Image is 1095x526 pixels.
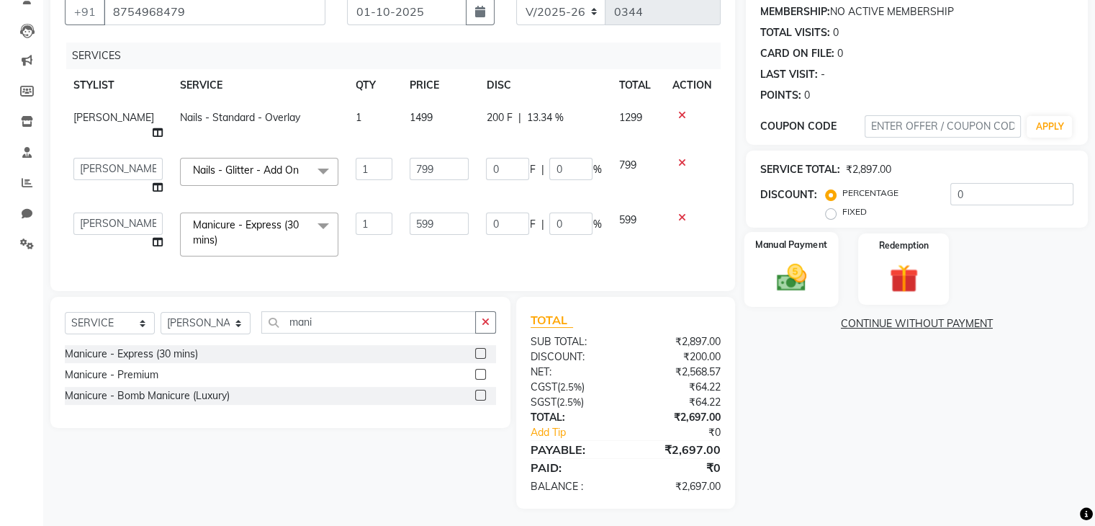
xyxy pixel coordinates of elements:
[529,217,535,232] span: F
[520,441,626,458] div: PAYABLE:
[520,349,626,365] div: DISCOUNT:
[760,67,818,82] div: LAST VISIT:
[749,316,1085,331] a: CONTINUE WITHOUT PAYMENT
[879,239,929,252] label: Redemption
[618,213,636,226] span: 599
[592,162,601,177] span: %
[837,46,843,61] div: 0
[65,69,171,102] th: STYLIST
[880,261,927,297] img: _gift.svg
[526,110,563,125] span: 13.34 %
[760,187,817,202] div: DISCOUNT:
[65,388,230,404] div: Manicure - Bomb Manicure (Luxury)
[760,4,830,19] div: MEMBERSHIP:
[356,111,361,124] span: 1
[520,380,626,395] div: ( )
[531,380,557,393] span: CGST
[1027,116,1072,138] button: APPLY
[299,164,305,177] a: x
[626,479,731,494] div: ₹2,697.00
[610,69,663,102] th: TOTAL
[477,69,610,102] th: DISC
[804,88,810,103] div: 0
[520,365,626,380] div: NET:
[592,217,601,232] span: %
[520,479,626,494] div: BALANCE :
[486,110,512,125] span: 200 F
[65,367,158,383] div: Manicure - Premium
[520,395,626,410] div: ( )
[626,441,731,458] div: ₹2,697.00
[217,233,224,246] a: x
[760,162,840,177] div: SERVICE TOTAL:
[541,162,544,177] span: |
[664,69,721,102] th: ACTION
[66,43,731,69] div: SERVICES
[171,69,347,102] th: SERVICE
[261,311,476,334] input: Search or Scan
[559,396,581,408] span: 2.5%
[531,313,573,328] span: TOTAL
[626,349,731,365] div: ₹200.00
[626,365,731,380] div: ₹2,568.57
[626,334,731,349] div: ₹2,897.00
[760,25,830,40] div: TOTAL VISITS:
[560,381,582,393] span: 2.5%
[520,425,643,440] a: Add Tip
[767,260,815,295] img: _cash.svg
[846,162,891,177] div: ₹2,897.00
[760,4,1073,19] div: NO ACTIVE MEMBERSHIP
[531,396,556,409] span: SGST
[180,111,300,124] span: Nails - Standard - Overlay
[529,162,535,177] span: F
[755,238,827,251] label: Manual Payment
[842,205,867,218] label: FIXED
[541,217,544,232] span: |
[626,459,731,476] div: ₹0
[833,25,839,40] div: 0
[65,347,198,362] div: Manicure - Express (30 mins)
[760,46,834,61] div: CARD ON FILE:
[520,459,626,476] div: PAID:
[618,111,641,124] span: 1299
[626,380,731,395] div: ₹64.22
[618,159,636,171] span: 799
[760,88,801,103] div: POINTS:
[193,164,299,177] span: Nails - Glitter - Add On
[520,334,626,349] div: SUB TOTAL:
[520,410,626,425] div: TOTAL:
[626,395,731,410] div: ₹64.22
[643,425,731,440] div: ₹0
[401,69,477,102] th: PRICE
[347,69,401,102] th: QTY
[73,111,154,124] span: [PERSON_NAME]
[626,410,731,425] div: ₹2,697.00
[865,115,1022,138] input: ENTER OFFER / COUPON CODE
[842,187,898,200] label: PERCENTAGE
[193,218,299,246] span: Manicure - Express (30 mins)
[518,110,521,125] span: |
[760,119,865,134] div: COUPON CODE
[410,111,433,124] span: 1499
[821,67,825,82] div: -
